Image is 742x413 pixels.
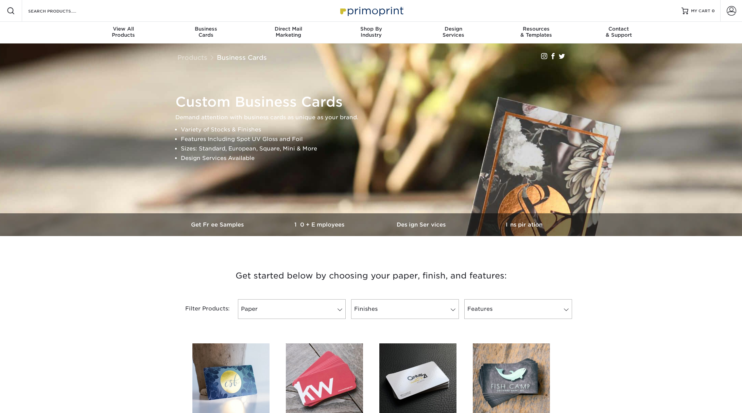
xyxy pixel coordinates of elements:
[167,221,269,228] h3: Get Free Samples
[577,22,660,43] a: Contact& Support
[330,22,412,43] a: Shop ByIndustry
[82,26,165,38] div: Products
[712,8,715,13] span: 0
[167,213,269,236] a: Get Free Samples
[269,221,371,228] h3: 10+ Employees
[464,299,572,319] a: Features
[691,8,710,14] span: MY CART
[165,22,247,43] a: BusinessCards
[181,144,573,154] li: Sizes: Standard, European, Square, Mini & More
[238,299,346,319] a: Paper
[330,26,412,38] div: Industry
[181,134,573,144] li: Features Including Spot UV Gloss and Foil
[82,26,165,32] span: View All
[247,22,330,43] a: Direct MailMarketing
[165,26,247,32] span: Business
[412,26,495,38] div: Services
[351,299,459,319] a: Finishes
[577,26,660,32] span: Contact
[495,26,577,32] span: Resources
[172,261,570,291] h3: Get started below by choosing your paper, finish, and features:
[82,22,165,43] a: View AllProducts
[181,154,573,163] li: Design Services Available
[217,54,267,61] a: Business Cards
[175,94,573,110] h1: Custom Business Cards
[181,125,573,134] li: Variety of Stocks & Finishes
[412,26,495,32] span: Design
[371,221,473,228] h3: Design Services
[330,26,412,32] span: Shop By
[577,26,660,38] div: & Support
[28,7,94,15] input: SEARCH PRODUCTS.....
[495,26,577,38] div: & Templates
[473,213,575,236] a: Inspiration
[177,54,207,61] a: Products
[247,26,330,38] div: Marketing
[247,26,330,32] span: Direct Mail
[473,221,575,228] h3: Inspiration
[269,213,371,236] a: 10+ Employees
[175,113,573,122] p: Demand attention with business cards as unique as your brand.
[167,299,235,319] div: Filter Products:
[165,26,247,38] div: Cards
[412,22,495,43] a: DesignServices
[337,3,405,18] img: Primoprint
[371,213,473,236] a: Design Services
[495,22,577,43] a: Resources& Templates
